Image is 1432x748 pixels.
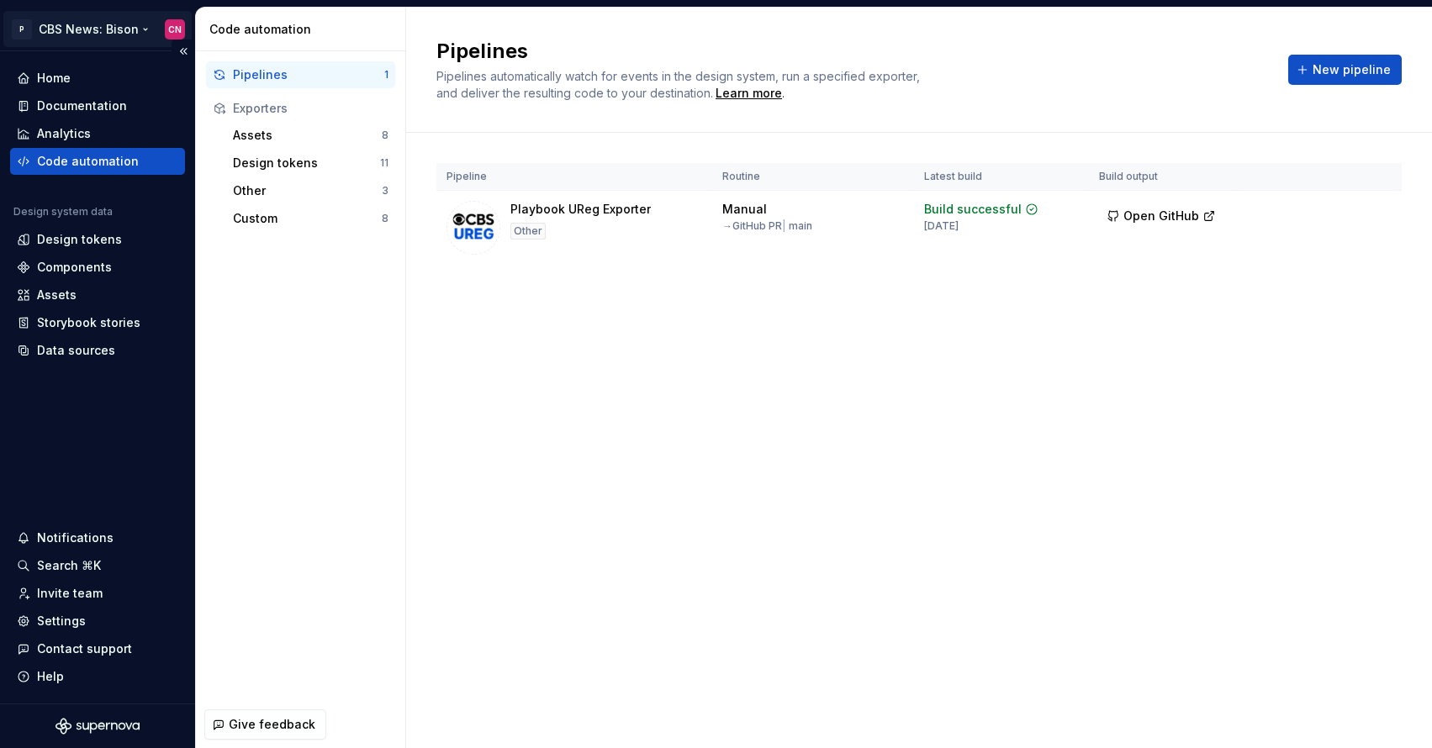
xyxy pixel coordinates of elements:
[436,163,712,191] th: Pipeline
[37,231,122,248] div: Design tokens
[1089,163,1237,191] th: Build output
[37,70,71,87] div: Home
[39,21,139,38] div: CBS News: Bison
[226,205,395,232] button: Custom8
[168,23,182,36] div: CN
[914,163,1089,191] th: Latest build
[37,153,139,170] div: Code automation
[233,127,382,144] div: Assets
[782,219,786,232] span: |
[1288,55,1402,85] button: New pipeline
[10,309,185,336] a: Storybook stories
[10,92,185,119] a: Documentation
[436,38,1268,65] h2: Pipelines
[10,226,185,253] a: Design tokens
[713,87,785,100] span: .
[233,210,382,227] div: Custom
[10,552,185,579] button: Search ⌘K
[37,287,77,303] div: Assets
[10,635,185,662] button: Contact support
[13,205,113,219] div: Design system data
[37,613,86,629] div: Settings
[226,177,395,204] button: Other3
[172,40,195,63] button: Collapse sidebar
[712,163,914,191] th: Routine
[384,68,388,82] div: 1
[1099,201,1223,231] button: Open GitHub
[204,709,326,740] button: Give feedback
[233,66,384,83] div: Pipelines
[10,282,185,308] a: Assets
[924,219,959,233] div: [DATE]
[37,125,91,142] div: Analytics
[37,557,101,574] div: Search ⌘K
[55,718,140,735] svg: Supernova Logo
[382,184,388,198] div: 3
[226,150,395,176] button: Design tokens11
[10,254,185,281] a: Components
[10,663,185,690] button: Help
[380,156,388,170] div: 11
[1123,208,1199,224] span: Open GitHub
[510,201,651,218] div: Playbook UReg Exporter
[37,314,140,331] div: Storybook stories
[10,148,185,175] a: Code automation
[1099,211,1223,225] a: Open GitHub
[382,129,388,142] div: 8
[10,524,185,551] button: Notifications
[1313,61,1391,78] span: New pipeline
[10,580,185,607] a: Invite team
[10,608,185,635] a: Settings
[37,97,127,114] div: Documentation
[206,61,395,88] button: Pipelines1
[37,342,115,359] div: Data sources
[10,337,185,364] a: Data sources
[10,120,185,147] a: Analytics
[3,11,192,47] button: PCBS News: BisonCN
[233,155,380,171] div: Design tokens
[722,201,767,218] div: Manual
[37,529,114,546] div: Notifications
[209,21,399,38] div: Code automation
[10,65,185,92] a: Home
[436,69,923,100] span: Pipelines automatically watch for events in the design system, run a specified exporter, and deli...
[37,640,132,657] div: Contact support
[716,85,782,102] a: Learn more
[12,19,32,40] div: P
[229,716,315,733] span: Give feedback
[233,100,388,117] div: Exporters
[233,182,382,199] div: Other
[510,223,546,240] div: Other
[924,201,1022,218] div: Build successful
[382,212,388,225] div: 8
[226,122,395,149] button: Assets8
[37,668,64,685] div: Help
[722,219,812,233] div: → GitHub PR main
[37,259,112,276] div: Components
[37,585,103,602] div: Invite team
